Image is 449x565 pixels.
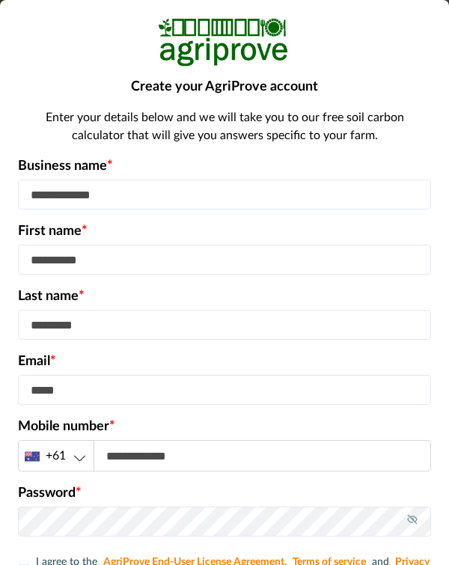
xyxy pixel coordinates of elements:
p: Business name [18,156,431,177]
p: Email [18,352,431,372]
p: Mobile number [18,417,431,437]
p: First name [18,222,431,242]
h2: Create your AgriProve account [18,79,431,97]
p: Enter your details below and we will take you to our free soil carbon calculator that will give y... [18,109,431,144]
p: Last name [18,287,431,307]
img: Logo Image [157,18,292,67]
p: Password [18,483,431,504]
